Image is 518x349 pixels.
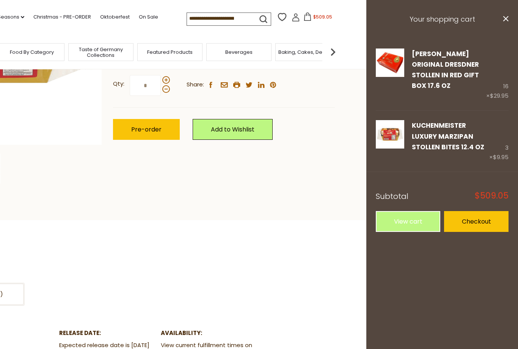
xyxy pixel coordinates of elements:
[412,49,479,91] a: [PERSON_NAME] Original Dresdner Stollen in Red Gift Box 17.6 oz
[225,49,253,55] a: Beverages
[486,49,509,101] div: 16 ×
[475,192,509,200] span: $509.05
[301,13,334,24] button: $509.05
[161,329,257,338] dt: Availability:
[376,49,404,77] img: Emil Reimann Dresdner Stollen Red Gift Box
[313,14,332,20] span: $509.05
[193,119,273,140] a: Add to Wishlist
[100,13,130,21] a: Oktoberfest
[493,153,509,161] span: $9.95
[147,49,193,55] a: Featured Products
[489,120,509,162] div: 3 ×
[376,191,408,202] span: Subtotal
[139,13,158,21] a: On Sale
[278,49,337,55] a: Baking, Cakes, Desserts
[113,119,180,140] button: Pre-order
[113,79,124,89] strong: Qty:
[376,211,440,232] a: View cart
[59,329,155,338] dt: Release Date:
[130,75,161,96] input: Qty:
[187,80,204,89] span: Share:
[10,49,54,55] a: Food By Category
[131,125,162,134] span: Pre-order
[33,13,91,21] a: Christmas - PRE-ORDER
[71,47,131,58] a: Taste of Germany Collections
[325,44,341,59] img: next arrow
[376,49,404,101] a: Emil Reimann Dresdner Stollen Red Gift Box
[490,92,509,100] span: $29.95
[376,120,404,149] img: Kuchenmeister Luxury Marzipan Stollen Bites
[376,120,404,162] a: Kuchenmeister Luxury Marzipan Stollen Bites
[412,121,484,152] a: Kuchenmeister Luxury Marzipan Stollen Bites 12.4 oz
[444,211,509,232] a: Checkout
